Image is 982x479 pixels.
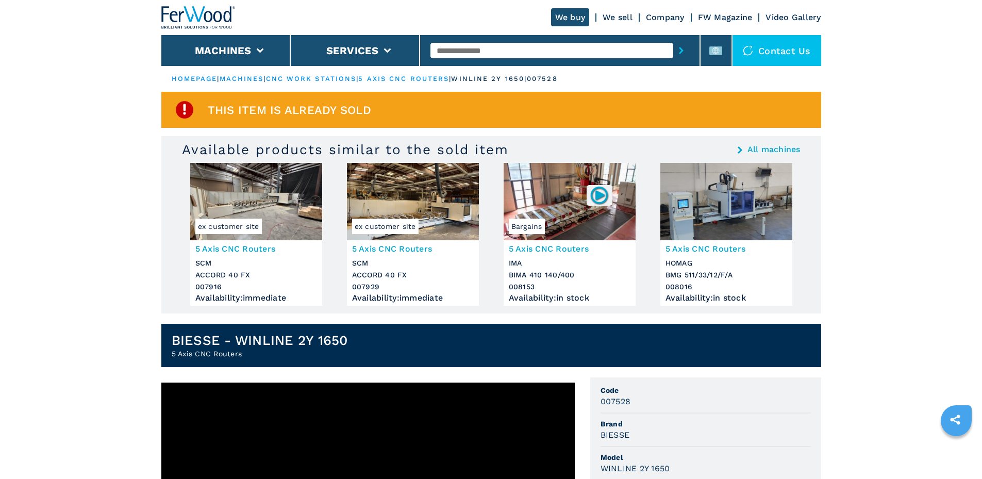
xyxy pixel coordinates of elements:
p: 007528 [527,74,558,84]
a: 5 Axis CNC Routers IMA BIMA 410 140/400Bargains0081535 Axis CNC RoutersIMABIMA 410 140/400008153A... [504,163,636,306]
h3: SCM ACCORD 40 FX 007916 [195,257,317,293]
h3: HOMAG BMG 511/33/12/F/A 008016 [665,257,787,293]
iframe: Chat [938,433,974,471]
span: | [449,75,451,82]
h3: WINLINE 2Y 1650 [601,463,670,474]
a: cnc work stations [266,75,357,82]
a: HOMEPAGE [172,75,218,82]
img: SoldProduct [174,100,195,120]
a: We buy [551,8,590,26]
a: 5 Axis CNC Routers SCM ACCORD 40 FXex customer site5 Axis CNC RoutersSCMACCORD 40 FX007929Availab... [347,163,479,306]
div: Contact us [733,35,821,66]
h3: 5 Axis CNC Routers [352,243,474,255]
span: This item is already sold [208,104,371,116]
h3: 5 Axis CNC Routers [665,243,787,255]
div: Availability : immediate [352,295,474,301]
img: 5 Axis CNC Routers IMA BIMA 410 140/400 [504,163,636,240]
a: sharethis [942,407,968,433]
a: Company [646,12,685,22]
h1: BIESSE - WINLINE 2Y 1650 [172,332,348,349]
button: submit-button [673,39,689,62]
img: 5 Axis CNC Routers SCM ACCORD 40 FX [190,163,322,240]
span: | [263,75,265,82]
span: ex customer site [352,219,419,234]
div: Availability : immediate [195,295,317,301]
div: Availability : in stock [665,295,787,301]
span: Code [601,385,811,395]
a: machines [220,75,264,82]
span: Brand [601,419,811,429]
button: Services [326,44,379,57]
button: Machines [195,44,252,57]
h3: 5 Axis CNC Routers [509,243,630,255]
a: Video Gallery [765,12,821,22]
h3: 5 Axis CNC Routers [195,243,317,255]
span: | [217,75,219,82]
a: FW Magazine [698,12,753,22]
a: 5 axis cnc routers [358,75,449,82]
img: 5 Axis CNC Routers SCM ACCORD 40 FX [347,163,479,240]
p: winline 2y 1650 | [451,74,527,84]
span: Model [601,452,811,463]
a: 5 Axis CNC Routers HOMAG BMG 511/33/12/F/A5 Axis CNC RoutersHOMAGBMG 511/33/12/F/A008016Availabil... [660,163,792,306]
h3: IMA BIMA 410 140/400 008153 [509,257,630,293]
span: Bargains [509,219,545,234]
div: Availability : in stock [509,295,630,301]
img: 008153 [589,185,609,205]
h3: BIESSE [601,429,630,441]
a: We sell [603,12,633,22]
span: ex customer site [195,219,262,234]
a: All machines [747,145,801,154]
h3: SCM ACCORD 40 FX 007929 [352,257,474,293]
img: 5 Axis CNC Routers HOMAG BMG 511/33/12/F/A [660,163,792,240]
span: | [356,75,358,82]
h3: 007528 [601,395,631,407]
a: 5 Axis CNC Routers SCM ACCORD 40 FXex customer site5 Axis CNC RoutersSCMACCORD 40 FX007916Availab... [190,163,322,306]
img: Contact us [743,45,753,56]
h3: Available products similar to the sold item [182,141,509,158]
h2: 5 Axis CNC Routers [172,349,348,359]
img: Ferwood [161,6,236,29]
